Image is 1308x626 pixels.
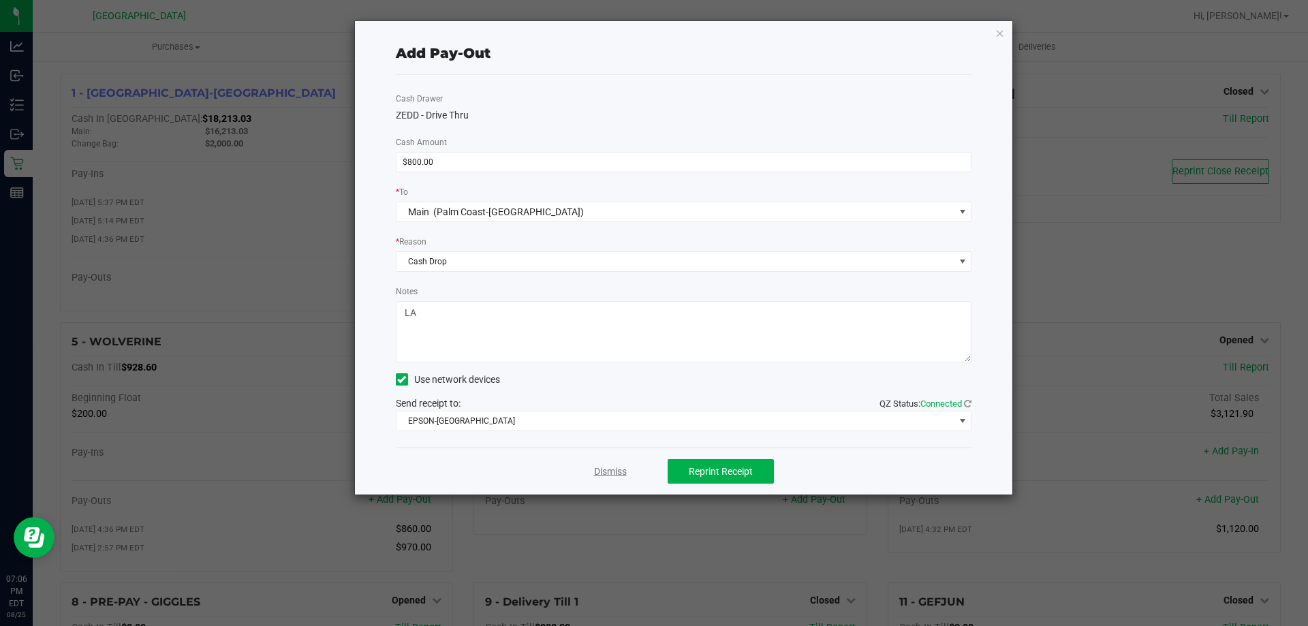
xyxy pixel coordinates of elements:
span: Main [408,206,429,217]
span: EPSON-[GEOGRAPHIC_DATA] [396,411,954,431]
label: Cash Drawer [396,93,443,105]
div: ZEDD - Drive Thru [396,108,972,123]
span: Send receipt to: [396,398,461,409]
label: Reason [396,236,426,248]
span: Cash Amount [396,138,447,147]
label: To [396,186,408,198]
span: Reprint Receipt [689,466,753,477]
span: Cash Drop [396,252,954,271]
label: Use network devices [396,373,500,387]
span: QZ Status: [879,398,971,409]
span: (Palm Coast-[GEOGRAPHIC_DATA]) [433,206,584,217]
iframe: Resource center [14,517,54,558]
a: Dismiss [594,465,627,479]
div: Add Pay-Out [396,43,490,63]
span: Connected [920,398,962,409]
button: Reprint Receipt [668,459,774,484]
label: Notes [396,285,418,298]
